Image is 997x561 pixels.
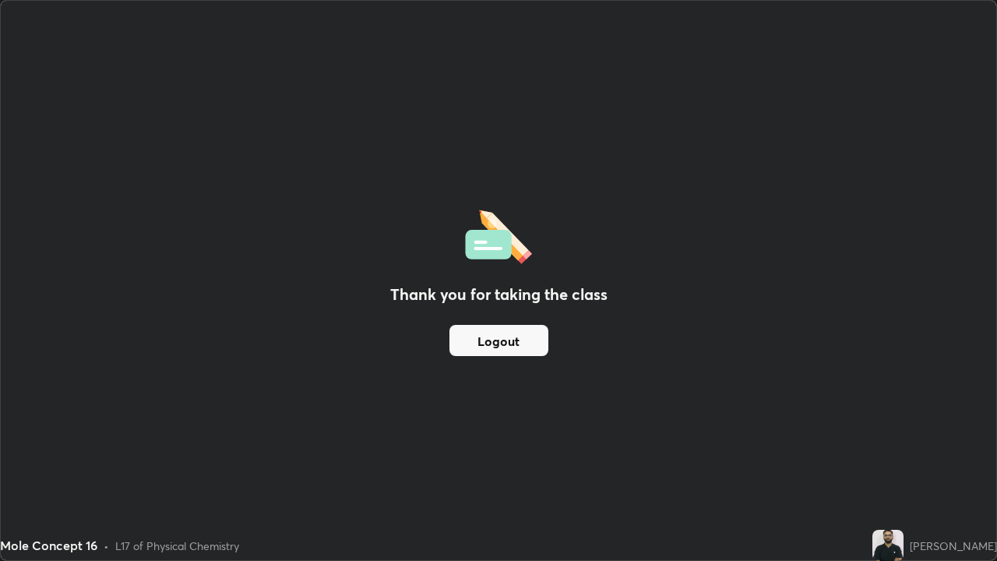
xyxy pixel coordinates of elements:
[104,538,109,554] div: •
[465,205,532,264] img: offlineFeedback.1438e8b3.svg
[115,538,239,554] div: L17 of Physical Chemistry
[390,283,608,306] h2: Thank you for taking the class
[449,325,548,356] button: Logout
[872,530,904,561] img: 5e6e13c1ec7d4a9f98ea3605e43f832c.jpg
[910,538,997,554] div: [PERSON_NAME]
